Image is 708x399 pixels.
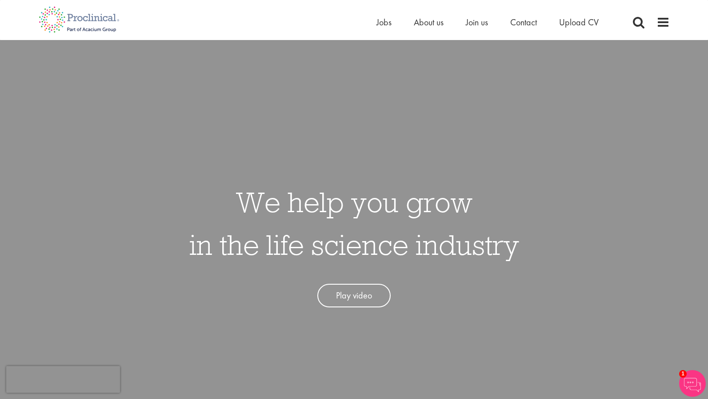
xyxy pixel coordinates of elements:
a: Contact [510,16,537,28]
a: Upload CV [559,16,599,28]
span: 1 [679,370,687,378]
a: Join us [466,16,488,28]
h1: We help you grow in the life science industry [189,181,519,266]
a: Play video [317,284,391,307]
img: Chatbot [679,370,706,397]
a: Jobs [376,16,392,28]
a: About us [414,16,444,28]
